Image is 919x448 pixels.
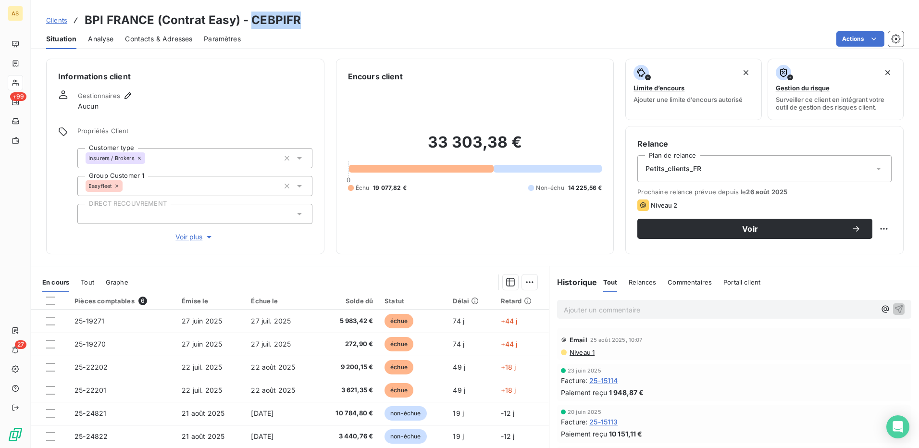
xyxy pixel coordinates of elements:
span: Non-échu [536,184,564,192]
div: Solde dû [322,297,373,305]
span: Analyse [88,34,113,44]
span: -12 j [501,409,515,417]
h3: BPI FRANCE (Contrat Easy) - CEBPIFR [85,12,301,29]
span: Échu [356,184,370,192]
span: Ajouter une limite d’encours autorisé [633,96,743,103]
input: Ajouter une valeur [123,182,130,190]
span: Niveau 1 [569,348,595,356]
span: 26 août 2025 [746,188,787,196]
span: +44 j [501,340,518,348]
span: +18 j [501,386,516,394]
span: 22 juil. 2025 [182,386,222,394]
span: 25-19270 [75,340,106,348]
span: non-échue [385,429,426,444]
span: +44 j [501,317,518,325]
span: Easyfleet [88,183,112,189]
span: Voir [649,225,851,233]
span: 49 j [453,363,465,371]
span: 0 [347,176,350,184]
span: Facture : [561,375,587,386]
button: Gestion du risqueSurveiller ce client en intégrant votre outil de gestion des risques client. [768,59,904,120]
span: Tout [81,278,94,286]
span: 27 juin 2025 [182,317,222,325]
span: 74 j [453,317,464,325]
button: Voir [637,219,872,239]
span: 27 juin 2025 [182,340,222,348]
span: 22 juil. 2025 [182,363,222,371]
span: 14 225,56 € [568,184,602,192]
span: 3 440,76 € [322,432,373,441]
span: Paiement reçu [561,387,607,398]
span: Commentaires [668,278,712,286]
div: Pièces comptables [75,297,170,305]
div: Statut [385,297,441,305]
span: 27 juil. 2025 [251,317,291,325]
span: échue [385,314,413,328]
span: 6 [138,297,147,305]
span: 25-15114 [589,375,618,386]
span: 19 j [453,409,464,417]
span: Tout [603,278,618,286]
span: 74 j [453,340,464,348]
h6: Encours client [348,71,403,82]
span: 25-24821 [75,409,106,417]
span: Graphe [106,278,128,286]
div: Échue le [251,297,310,305]
span: [DATE] [251,432,273,440]
span: Contacts & Adresses [125,34,192,44]
span: 25 août 2025, 10:07 [590,337,643,343]
span: échue [385,360,413,374]
span: 10 151,11 € [609,429,643,439]
span: Relances [629,278,656,286]
h2: 33 303,38 € [348,133,602,162]
span: 9 200,15 € [322,362,373,372]
span: Paiement reçu [561,429,607,439]
span: 1 948,87 € [609,387,644,398]
div: Open Intercom Messenger [886,415,909,438]
img: Logo LeanPay [8,427,23,442]
span: Insurers / Brokers [88,155,135,161]
span: Petits_clients_FR [646,164,701,174]
span: 49 j [453,386,465,394]
div: Retard [501,297,543,305]
span: Propriétés Client [77,127,312,140]
span: 23 juin 2025 [568,368,601,373]
span: Surveiller ce client en intégrant votre outil de gestion des risques client. [776,96,895,111]
span: [DATE] [251,409,273,417]
span: 25-22201 [75,386,106,394]
span: Prochaine relance prévue depuis le [637,188,892,196]
span: 27 juil. 2025 [251,340,291,348]
span: 27 [15,340,26,349]
span: 3 621,35 € [322,386,373,395]
span: -12 j [501,432,515,440]
span: 21 août 2025 [182,432,224,440]
span: 21 août 2025 [182,409,224,417]
div: Émise le [182,297,239,305]
span: Portail client [723,278,760,286]
span: 5 983,42 € [322,316,373,326]
span: 22 août 2025 [251,386,295,394]
input: Ajouter une valeur [145,154,153,162]
span: 10 784,80 € [322,409,373,418]
span: Clients [46,16,67,24]
span: 19 j [453,432,464,440]
div: Délai [453,297,489,305]
div: AS [8,6,23,21]
span: 25-24822 [75,432,108,440]
span: 19 077,82 € [373,184,407,192]
button: Limite d’encoursAjouter une limite d’encours autorisé [625,59,761,120]
span: Voir plus [175,232,214,242]
span: 25-22202 [75,363,108,371]
span: échue [385,383,413,398]
span: 25-15113 [589,417,618,427]
span: Aucun [78,101,99,111]
a: Clients [46,15,67,25]
button: Voir plus [77,232,312,242]
span: +18 j [501,363,516,371]
span: Gestion du risque [776,84,830,92]
h6: Relance [637,138,892,149]
span: Limite d’encours [633,84,684,92]
input: Ajouter une valeur [86,210,93,218]
h6: Historique [549,276,597,288]
span: Gestionnaires [78,92,120,100]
